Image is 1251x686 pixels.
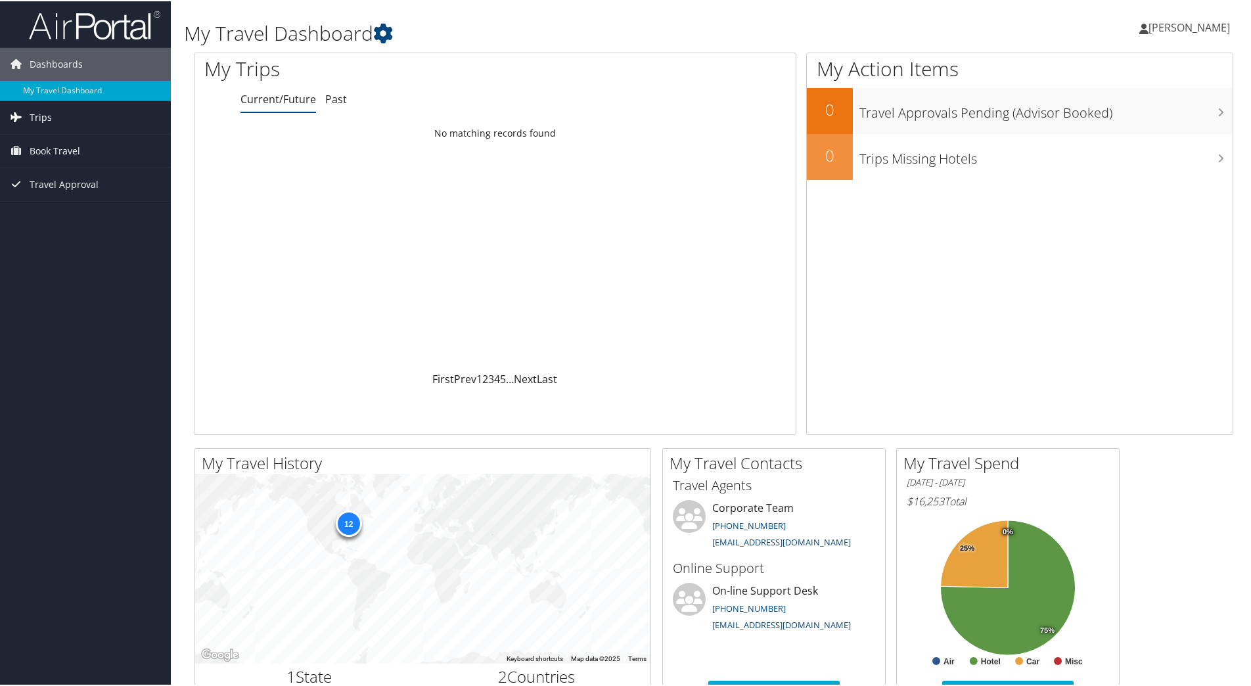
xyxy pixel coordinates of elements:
[1139,7,1243,46] a: [PERSON_NAME]
[30,133,80,166] span: Book Travel
[198,645,242,662] img: Google
[673,475,875,493] h3: Travel Agents
[670,451,885,473] h2: My Travel Contacts
[1003,527,1013,535] tspan: 0%
[494,371,500,385] a: 4
[859,96,1233,121] h3: Travel Approvals Pending (Advisor Booked)
[807,54,1233,81] h1: My Action Items
[240,91,316,105] a: Current/Future
[907,493,1109,507] h6: Total
[807,87,1233,133] a: 0Travel Approvals Pending (Advisor Booked)
[960,543,974,551] tspan: 25%
[807,143,853,166] h2: 0
[30,100,52,133] span: Trips
[506,371,514,385] span: …
[204,54,535,81] h1: My Trips
[981,656,1001,665] text: Hotel
[198,645,242,662] a: Open this area in Google Maps (opens a new window)
[712,601,786,613] a: [PHONE_NUMBER]
[1149,19,1230,34] span: [PERSON_NAME]
[325,91,347,105] a: Past
[286,664,296,686] span: 1
[432,371,454,385] a: First
[30,167,99,200] span: Travel Approval
[1026,656,1039,665] text: Car
[514,371,537,385] a: Next
[507,653,563,662] button: Keyboard shortcuts
[807,133,1233,179] a: 0Trips Missing Hotels
[488,371,494,385] a: 3
[944,656,955,665] text: Air
[537,371,557,385] a: Last
[194,120,796,144] td: No matching records found
[184,18,890,46] h1: My Travel Dashboard
[712,535,851,547] a: [EMAIL_ADDRESS][DOMAIN_NAME]
[335,509,361,536] div: 12
[30,47,83,80] span: Dashboards
[628,654,647,661] a: Terms (opens in new tab)
[907,475,1109,488] h6: [DATE] - [DATE]
[666,499,882,553] li: Corporate Team
[29,9,160,39] img: airportal-logo.png
[482,371,488,385] a: 2
[907,493,944,507] span: $16,253
[712,518,786,530] a: [PHONE_NUMBER]
[202,451,650,473] h2: My Travel History
[666,582,882,635] li: On-line Support Desk
[807,97,853,120] h2: 0
[903,451,1119,473] h2: My Travel Spend
[1040,626,1055,633] tspan: 75%
[859,142,1233,167] h3: Trips Missing Hotels
[498,664,507,686] span: 2
[1065,656,1083,665] text: Misc
[476,371,482,385] a: 1
[454,371,476,385] a: Prev
[571,654,620,661] span: Map data ©2025
[712,618,851,629] a: [EMAIL_ADDRESS][DOMAIN_NAME]
[673,558,875,576] h3: Online Support
[500,371,506,385] a: 5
